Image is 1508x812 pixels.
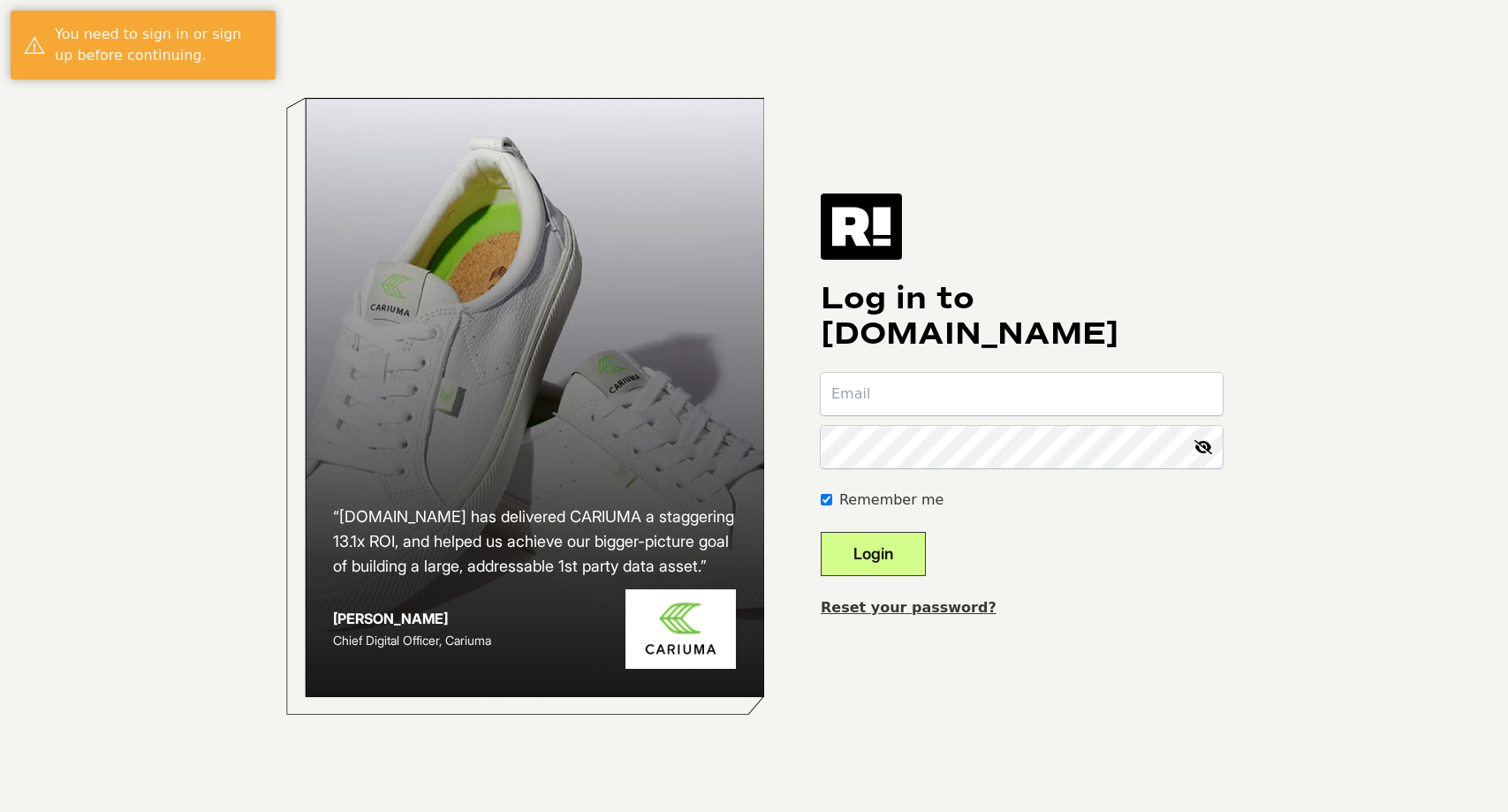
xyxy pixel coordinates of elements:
[821,281,1223,352] h1: Log in to [DOMAIN_NAME]
[821,532,926,576] button: Login
[333,633,491,648] span: Chief Digital Officer, Cariuma
[821,194,902,259] img: Retention.com
[55,24,262,66] div: You need to sign in or sign up before continuing.
[625,589,736,670] img: Cariuma
[821,599,996,616] a: Reset your password?
[333,505,736,579] h2: “[DOMAIN_NAME] has delivered CARIUMA a staggering 13.1x ROI, and helped us achieve our bigger-pic...
[333,610,448,627] strong: [PERSON_NAME]
[821,373,1223,415] input: Email
[839,489,943,511] label: Remember me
